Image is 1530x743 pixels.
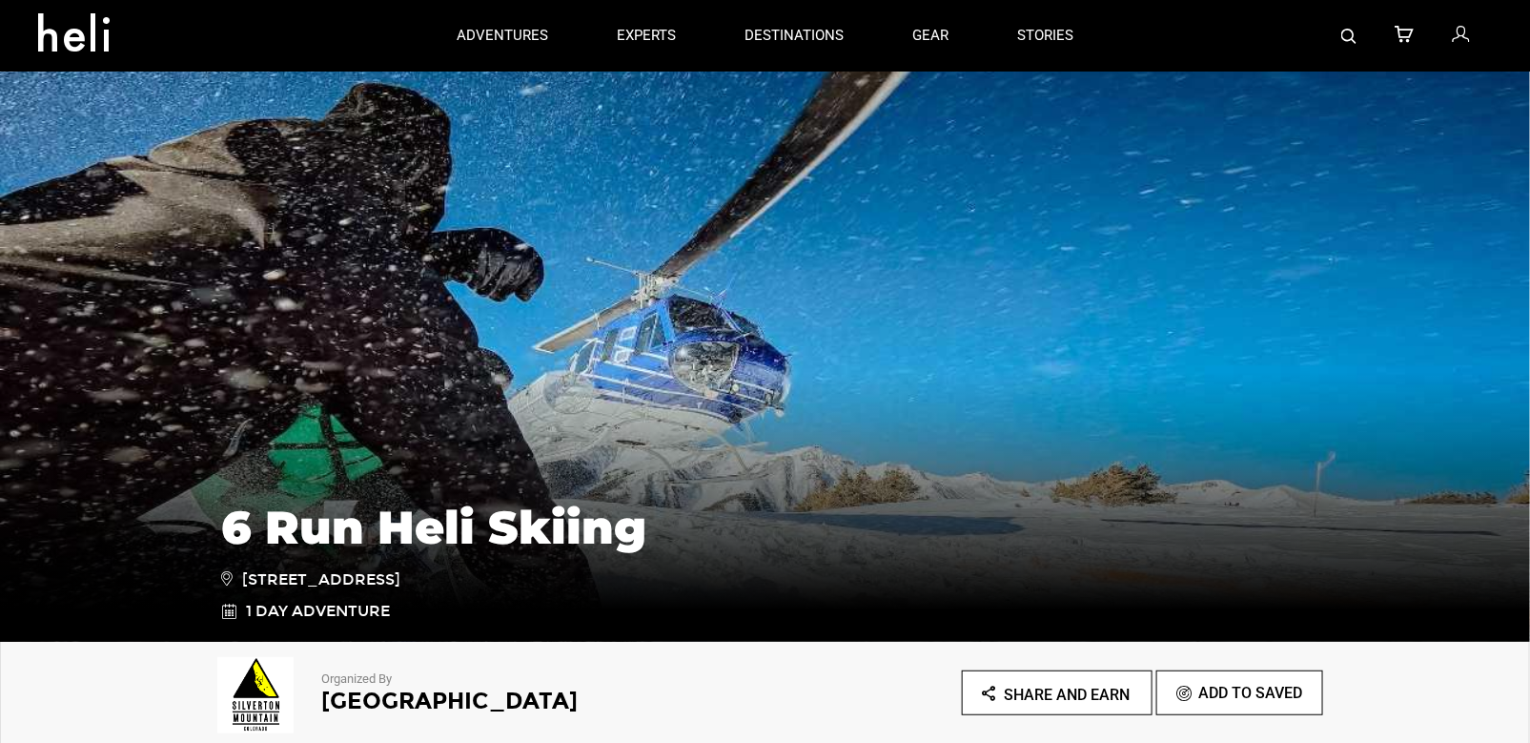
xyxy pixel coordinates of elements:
p: Organized By [322,671,713,689]
img: search-bar-icon.svg [1341,29,1357,44]
span: [STREET_ADDRESS] [222,568,401,591]
h2: [GEOGRAPHIC_DATA] [322,689,713,713]
h1: 6 Run Heli Skiing [222,502,1309,553]
p: adventures [457,26,548,46]
img: b3bcc865aaab25ac3536b0227bee0eb5.png [208,657,303,733]
span: Add To Saved [1199,684,1303,702]
p: destinations [745,26,844,46]
span: 1 Day Adventure [247,601,391,623]
p: experts [617,26,676,46]
span: Share and Earn [1004,686,1130,704]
